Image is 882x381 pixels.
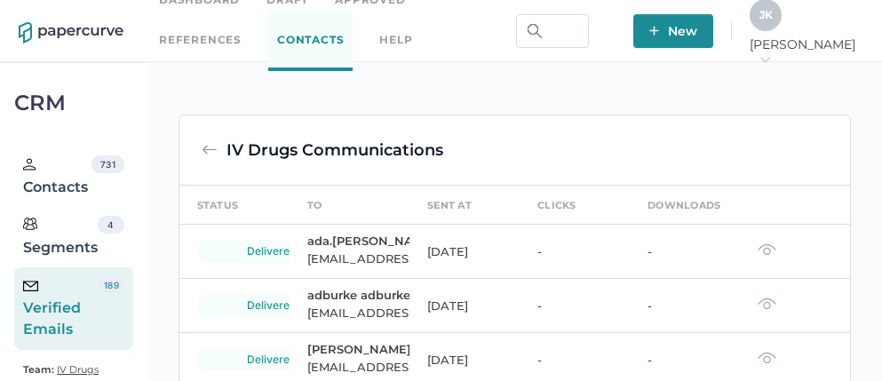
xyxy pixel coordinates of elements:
[379,30,412,50] div: help
[633,14,713,48] button: New
[409,225,520,279] td: [DATE]
[197,240,346,263] div: delivered
[23,276,99,340] div: Verified Emails
[307,248,407,269] div: [EMAIL_ADDRESS][PERSON_NAME][DOMAIN_NAME]
[516,14,589,48] input: Search Workspace
[23,281,38,291] img: email-icon-black.c777dcea.svg
[23,155,91,198] div: Contacts
[91,155,123,173] div: 731
[759,53,771,66] i: arrow_right
[14,95,133,111] div: CRM
[758,298,776,310] img: eye-dark-gray.f4908118.svg
[307,342,407,356] div: [PERSON_NAME]
[268,10,353,71] a: Contacts
[99,276,123,294] div: 189
[197,294,346,317] div: delivered
[758,352,776,364] img: eye-dark-gray.f4908118.svg
[23,359,99,380] a: Team: IV Drugs
[427,195,472,215] div: sent at
[758,243,776,256] img: eye-dark-gray.f4908118.svg
[159,30,242,50] a: References
[98,216,124,234] div: 4
[750,36,863,68] span: [PERSON_NAME]
[520,279,630,333] td: -
[649,14,697,48] span: New
[19,22,123,44] img: papercurve-logo-colour.7244d18c.svg
[409,279,520,333] td: [DATE]
[226,138,443,163] div: IV Drugs Communications
[307,234,407,248] div: ada.[PERSON_NAME].[PERSON_NAME]
[630,225,740,279] td: -
[23,217,37,231] img: segments.b9481e3d.svg
[23,158,36,171] img: person.20a629c4.svg
[759,8,773,21] span: J K
[197,348,346,371] div: delivered
[202,142,218,158] img: back-arrow-grey.72011ae3.svg
[648,195,721,215] div: downloads
[197,195,239,215] div: status
[307,195,322,215] div: to
[630,279,740,333] td: -
[307,288,407,302] div: adburke adburke
[57,363,99,376] span: IV Drugs
[649,26,659,36] img: plus-white.e19ec114.svg
[537,195,576,215] div: clicks
[23,216,98,258] div: Segments
[520,225,630,279] td: -
[528,24,542,38] img: search.bf03fe8b.svg
[307,356,407,377] div: [EMAIL_ADDRESS][DOMAIN_NAME]
[307,302,407,323] div: [EMAIL_ADDRESS][DOMAIN_NAME]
